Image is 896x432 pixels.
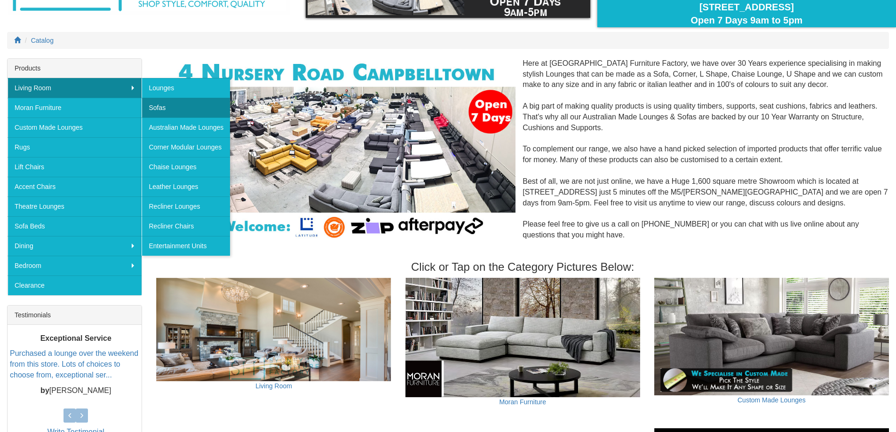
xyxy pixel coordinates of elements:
[654,278,889,395] img: Custom Made Lounges
[40,386,49,394] b: by
[8,98,142,118] a: Moran Furniture
[8,256,142,275] a: Bedroom
[255,382,292,390] a: Living Room
[163,58,515,241] img: Corner Modular Lounges
[142,78,230,98] a: Lounges
[142,196,230,216] a: Recliner Lounges
[142,236,230,256] a: Entertainment Units
[142,118,230,137] a: Australian Made Lounges
[10,385,142,396] p: [PERSON_NAME]
[8,196,142,216] a: Theatre Lounges
[31,37,54,44] a: Catalog
[8,137,142,157] a: Rugs
[8,275,142,295] a: Clearance
[142,177,230,196] a: Leather Lounges
[156,261,889,273] h3: Click or Tap on the Category Pictures Below:
[8,118,142,137] a: Custom Made Lounges
[156,58,889,251] div: Here at [GEOGRAPHIC_DATA] Furniture Factory, we have over 30 Years experience specialising in mak...
[8,177,142,196] a: Accent Chairs
[499,398,546,406] a: Moran Furniture
[156,278,391,381] img: Living Room
[737,396,806,404] a: Custom Made Lounges
[8,78,142,98] a: Living Room
[405,278,640,397] img: Moran Furniture
[40,334,111,342] b: Exceptional Service
[8,306,142,325] div: Testimonials
[142,98,230,118] a: Sofas
[142,216,230,236] a: Recliner Chairs
[8,236,142,256] a: Dining
[142,137,230,157] a: Corner Modular Lounges
[8,59,142,78] div: Products
[142,157,230,177] a: Chaise Lounges
[8,157,142,177] a: Lift Chairs
[10,349,138,379] a: Purchased a lounge over the weekend from this store. Lots of choices to choose from, exceptional ...
[8,216,142,236] a: Sofa Beds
